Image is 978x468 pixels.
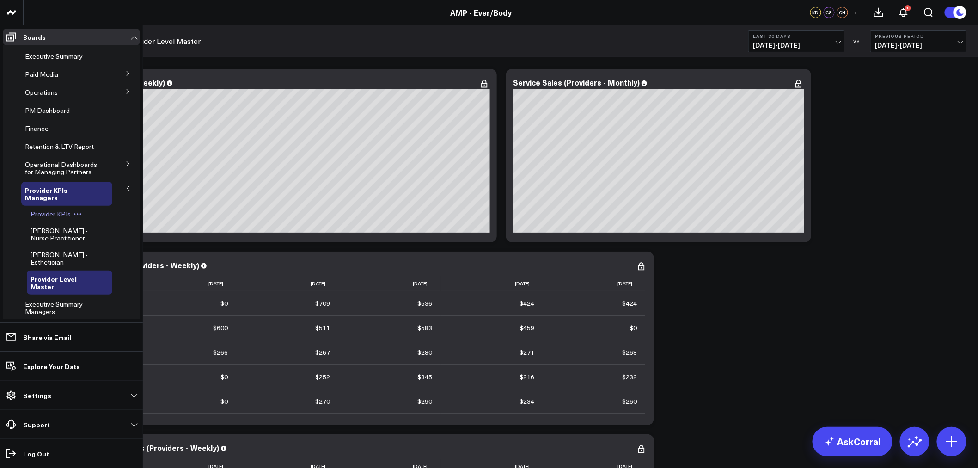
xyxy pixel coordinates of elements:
[213,323,228,333] div: $600
[31,210,71,218] a: Provider KPIs
[622,348,637,357] div: $268
[418,397,433,406] div: $290
[870,30,966,52] button: Previous Period[DATE]-[DATE]
[25,300,83,316] span: Executive Summary Managers
[450,7,512,18] a: AMP - Ever/Body
[622,397,637,406] div: $260
[753,42,839,49] span: [DATE] - [DATE]
[25,186,99,201] a: Provider KPIs Managers
[31,250,88,266] span: [PERSON_NAME] - Esthetician
[418,348,433,357] div: $280
[753,33,839,39] b: Last 30 Days
[748,30,844,52] button: Last 30 Days[DATE]-[DATE]
[418,323,433,333] div: $583
[338,276,440,291] th: [DATE]
[418,372,433,382] div: $345
[25,70,58,79] span: Paid Media
[25,106,70,115] span: PM Dashboard
[23,421,50,428] p: Support
[622,299,637,308] div: $424
[622,372,637,382] div: $232
[236,276,338,291] th: [DATE]
[23,363,80,370] p: Explore Your Data
[25,143,94,150] a: Retention & LTV Report
[23,333,71,341] p: Share via Email
[25,124,49,133] span: Finance
[905,5,911,11] div: 1
[875,42,961,49] span: [DATE] - [DATE]
[837,7,848,18] div: CH
[23,450,49,457] p: Log Out
[25,142,94,151] span: Retention & LTV Report
[315,323,330,333] div: $511
[25,301,101,315] a: Executive Summary Managers
[25,125,49,132] a: Finance
[25,185,67,202] span: Provider KPIs Managers
[849,38,866,44] div: VS
[31,226,88,242] span: [PERSON_NAME] - Nurse Practitioner
[441,276,543,291] th: [DATE]
[875,33,961,39] b: Previous Period
[520,323,535,333] div: $459
[315,372,330,382] div: $252
[520,397,535,406] div: $234
[213,348,228,357] div: $266
[418,299,433,308] div: $536
[25,88,58,97] span: Operations
[813,427,892,456] a: AskCorral
[3,445,140,462] a: Log Out
[543,276,645,291] th: [DATE]
[315,397,330,406] div: $270
[25,52,83,61] span: Executive Summary
[315,299,330,308] div: $709
[25,71,58,78] a: Paid Media
[520,372,535,382] div: $216
[315,348,330,357] div: $267
[23,33,46,41] p: Boards
[520,348,535,357] div: $271
[31,274,77,291] span: Provider Level Master
[25,53,83,60] a: Executive Summary
[220,299,228,308] div: $0
[850,7,862,18] button: +
[25,89,58,96] a: Operations
[824,7,835,18] div: CS
[520,299,535,308] div: $424
[23,392,51,399] p: Settings
[220,397,228,406] div: $0
[31,275,99,290] a: Provider Level Master
[810,7,821,18] div: KD
[134,276,236,291] th: [DATE]
[31,227,104,242] a: [PERSON_NAME] - Nurse Practitioner
[127,36,201,46] a: Provider Level Master
[630,323,637,333] div: $0
[31,251,102,266] a: [PERSON_NAME] - Esthetician
[854,9,858,16] span: +
[25,107,70,114] a: PM Dashboard
[513,77,640,87] div: Service Sales (Providers - Monthly)
[25,160,97,176] span: Operational Dashboards for Managing Partners
[220,372,228,382] div: $0
[31,209,71,218] span: Provider KPIs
